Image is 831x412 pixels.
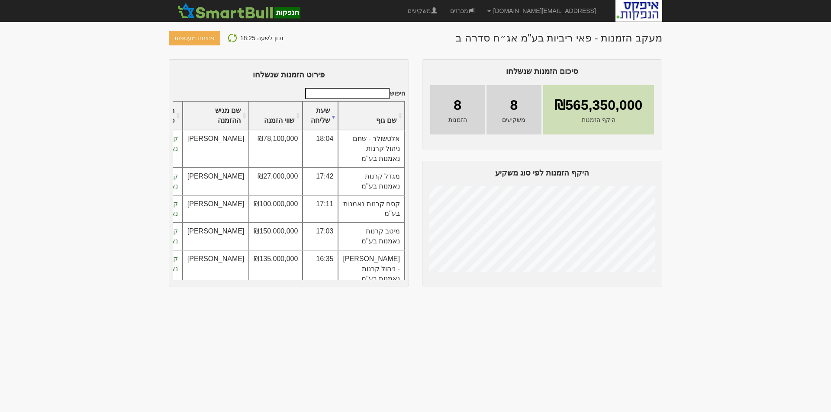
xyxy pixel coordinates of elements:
[249,102,303,131] th: שווי הזמנה : activate to sort column ascending
[183,223,249,250] td: [PERSON_NAME]
[227,33,238,43] img: refresh-icon.png
[183,250,249,288] td: [PERSON_NAME]
[183,102,249,131] th: שם מגיש ההזמנה : activate to sort column ascending
[554,96,642,115] span: ₪565,350,000
[169,31,220,45] button: פתיחת מעטפות
[338,130,405,168] td: אלטשולר - שחם ניהול קרנות נאמנות בע"מ
[454,96,461,115] span: 8
[303,223,338,250] td: 17:03
[338,195,405,223] td: קסם קרנות נאמנות בע"מ
[303,195,338,223] td: 17:11
[183,195,249,223] td: [PERSON_NAME]
[303,130,338,168] td: 18:04
[305,88,390,99] input: חיפוש
[183,130,249,168] td: [PERSON_NAME]
[448,115,467,124] span: הזמנות
[495,169,589,177] span: היקף הזמנות לפי סוג משקיע
[338,250,405,288] td: [PERSON_NAME] - ניהול קרנות נאמנות בע"מ
[338,223,405,250] td: מיטב קרנות נאמנות בע"מ
[175,2,303,19] img: SmartBull Logo
[510,96,518,115] span: 8
[303,250,338,288] td: 16:35
[502,115,525,124] span: משקיעים
[303,168,338,195] td: 17:42
[183,168,249,195] td: [PERSON_NAME]
[338,102,405,131] th: שם גוף : activate to sort column ascending
[506,67,578,76] span: סיכום הזמנות שנשלחו
[240,32,283,44] p: נכון לשעה 18:25
[249,130,303,168] td: ₪78,100,000
[249,195,303,223] td: ₪100,000,000
[302,88,405,99] label: חיפוש
[249,250,303,288] td: ₪135,000,000
[338,168,405,195] td: מגדל קרנות נאמנות בע"מ
[249,168,303,195] td: ₪27,000,000
[253,70,325,79] span: פירוט הזמנות שנשלחו
[582,115,615,124] span: היקף הזמנות
[303,102,338,131] th: שעת שליחה : activate to sort column ascending
[249,223,303,250] td: ₪150,000,000
[456,32,662,44] h1: מעקב הזמנות - פאי ריביות בע"מ אג״ח סדרה ב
